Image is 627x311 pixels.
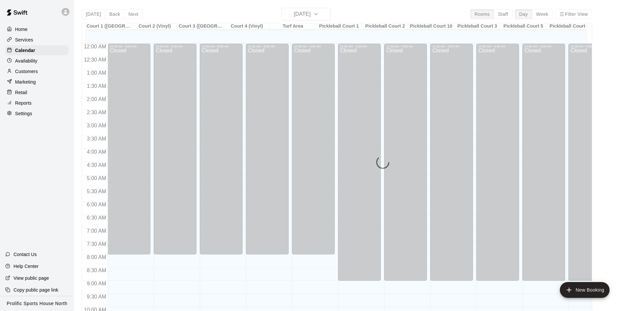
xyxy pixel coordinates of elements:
[524,45,563,48] div: 12:00 AM – 9:00 AM
[560,282,610,298] button: add
[338,44,381,281] div: 12:00 AM – 9:00 AM: Closed
[85,175,108,181] span: 5:00 AM
[386,48,425,283] div: Closed
[15,100,32,106] p: Reports
[408,23,454,30] div: Pickleball Court 10
[85,294,108,299] span: 9:30 AM
[5,98,69,108] a: Reports
[15,110,32,117] p: Settings
[292,44,335,254] div: 12:00 AM – 8:00 AM: Closed
[15,89,27,96] p: Retail
[200,44,243,254] div: 12:00 AM – 8:00 AM: Closed
[294,48,333,257] div: Closed
[5,45,69,55] a: Calendar
[500,23,546,30] div: Pickleball Court 5
[546,23,592,30] div: Pickleball Court 4
[85,228,108,234] span: 7:00 AM
[7,300,67,307] p: Prolific Sports House North
[522,44,565,281] div: 12:00 AM – 9:00 AM: Closed
[110,45,148,48] div: 12:00 AM – 8:00 AM
[430,44,473,281] div: 12:00 AM – 9:00 AM: Closed
[132,23,178,30] div: Court 2 (Vinyl)
[85,268,108,273] span: 8:30 AM
[85,123,108,128] span: 3:00 AM
[85,241,108,247] span: 7:30 AM
[524,48,563,283] div: Closed
[15,79,36,85] p: Marketing
[362,23,408,30] div: Pickleball Court 2
[86,23,132,30] div: Court 1 ([GEOGRAPHIC_DATA])
[13,287,58,293] p: Copy public page link
[156,45,195,48] div: 12:00 AM – 8:00 AM
[85,110,108,115] span: 2:30 AM
[5,109,69,118] a: Settings
[384,44,427,281] div: 12:00 AM – 9:00 AM: Closed
[85,202,108,207] span: 6:00 AM
[294,45,333,48] div: 12:00 AM – 8:00 AM
[85,136,108,142] span: 3:30 AM
[432,48,471,283] div: Closed
[340,48,379,283] div: Closed
[5,56,69,66] a: Availability
[85,96,108,102] span: 2:00 AM
[85,83,108,89] span: 1:30 AM
[85,281,108,286] span: 9:00 AM
[5,88,69,97] a: Retail
[454,23,500,30] div: Pickleball Court 3
[202,45,241,48] div: 12:00 AM – 8:00 AM
[248,48,287,257] div: Closed
[178,23,224,30] div: Court 3 ([GEOGRAPHIC_DATA])
[316,23,362,30] div: Pickleball Court 1
[15,68,38,75] p: Customers
[13,275,49,281] p: View public page
[15,58,38,64] p: Availability
[476,44,519,281] div: 12:00 AM – 9:00 AM: Closed
[13,251,37,258] p: Contact Us
[82,57,108,63] span: 12:30 AM
[85,215,108,220] span: 6:30 AM
[340,45,379,48] div: 12:00 AM – 9:00 AM
[270,23,316,30] div: Turf Area
[432,45,471,48] div: 12:00 AM – 9:00 AM
[248,45,287,48] div: 12:00 AM – 8:00 AM
[246,44,289,254] div: 12:00 AM – 8:00 AM: Closed
[5,66,69,76] a: Customers
[478,45,517,48] div: 12:00 AM – 9:00 AM
[570,45,609,48] div: 12:00 AM – 9:00 AM
[85,254,108,260] span: 8:00 AM
[110,48,148,257] div: Closed
[570,48,609,283] div: Closed
[85,162,108,168] span: 4:30 AM
[15,37,33,43] p: Services
[15,47,35,54] p: Calendar
[108,44,150,254] div: 12:00 AM – 8:00 AM: Closed
[154,44,196,254] div: 12:00 AM – 8:00 AM: Closed
[478,48,517,283] div: Closed
[224,23,270,30] div: Court 4 (Vinyl)
[85,149,108,155] span: 4:00 AM
[5,24,69,34] a: Home
[5,35,69,45] a: Services
[202,48,241,257] div: Closed
[15,26,28,33] p: Home
[156,48,195,257] div: Closed
[386,45,425,48] div: 12:00 AM – 9:00 AM
[5,77,69,87] a: Marketing
[82,44,108,49] span: 12:00 AM
[85,189,108,194] span: 5:30 AM
[85,70,108,76] span: 1:00 AM
[13,263,39,270] p: Help Center
[568,44,611,281] div: 12:00 AM – 9:00 AM: Closed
